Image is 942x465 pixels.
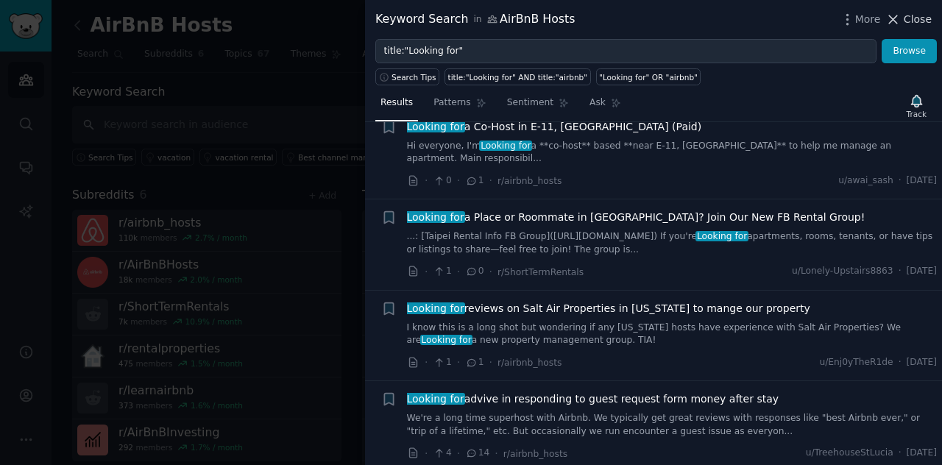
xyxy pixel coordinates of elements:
[406,393,466,405] span: Looking for
[375,10,575,29] div: Keyword Search AirBnB Hosts
[425,446,428,461] span: ·
[479,141,532,151] span: Looking for
[407,210,865,225] a: Looking fora Place or Roommate in [GEOGRAPHIC_DATA]? Join Our New FB Rental Group!
[907,447,937,460] span: [DATE]
[465,174,484,188] span: 1
[425,173,428,188] span: ·
[448,72,588,82] div: title:"Looking for" AND title:"airbnb"
[433,447,451,460] span: 4
[899,174,902,188] span: ·
[457,264,460,280] span: ·
[407,301,810,316] span: reviews on Salt Air Properties in [US_STATE] to mange our property
[902,90,932,121] button: Track
[899,265,902,278] span: ·
[407,391,779,407] a: Looking foradvive in responding to guest request form money after stay
[904,12,932,27] span: Close
[445,68,591,85] a: title:"Looking for" AND title:"airbnb"
[497,176,562,186] span: r/airbnb_hosts
[375,68,439,85] button: Search Tips
[407,119,702,135] span: a Co-Host in E-11, [GEOGRAPHIC_DATA] (Paid)
[425,264,428,280] span: ·
[465,447,489,460] span: 14
[433,174,451,188] span: 0
[457,355,460,370] span: ·
[407,412,938,438] a: We're a long time superhost with Airbnb. We typically get great reviews with responses like "best...
[899,356,902,369] span: ·
[907,174,937,188] span: [DATE]
[792,265,893,278] span: u/Lonely-Upstairs8863
[465,356,484,369] span: 1
[907,265,937,278] span: [DATE]
[907,356,937,369] span: [DATE]
[882,39,937,64] button: Browse
[465,265,484,278] span: 0
[406,121,466,132] span: Looking for
[695,231,748,241] span: Looking for
[407,210,865,225] span: a Place or Roommate in [GEOGRAPHIC_DATA]? Join Our New FB Rental Group!
[407,301,810,316] a: Looking forreviews on Salt Air Properties in [US_STATE] to mange our property
[497,267,584,277] span: r/ShortTermRentals
[503,449,567,459] span: r/airbnb_hosts
[502,91,574,121] a: Sentiment
[406,211,466,223] span: Looking for
[380,96,413,110] span: Results
[407,140,938,166] a: Hi everyone, I'mLooking fora **co-host** based **near E-11, [GEOGRAPHIC_DATA]** to help me manage...
[428,91,491,121] a: Patterns
[425,355,428,370] span: ·
[855,12,881,27] span: More
[819,356,893,369] span: u/Enj0yTheR1de
[407,322,938,347] a: I know this is a long shot but wondering if any [US_STATE] hosts have experience with Salt Air Pr...
[392,72,436,82] span: Search Tips
[489,264,492,280] span: ·
[420,335,473,345] span: Looking for
[840,12,881,27] button: More
[885,12,932,27] button: Close
[473,13,481,26] span: in
[407,119,702,135] a: Looking fora Co-Host in E-11, [GEOGRAPHIC_DATA] (Paid)
[489,355,492,370] span: ·
[907,109,927,119] div: Track
[507,96,553,110] span: Sentiment
[497,358,562,368] span: r/airbnb_hosts
[489,173,492,188] span: ·
[457,173,460,188] span: ·
[433,265,451,278] span: 1
[589,96,606,110] span: Ask
[838,174,893,188] span: u/awai_sash
[407,391,779,407] span: advive in responding to guest request form money after stay
[599,72,698,82] div: "Looking for" OR "airbnb"
[899,447,902,460] span: ·
[495,446,497,461] span: ·
[375,39,877,64] input: Try a keyword related to your business
[596,68,701,85] a: "Looking for" OR "airbnb"
[433,356,451,369] span: 1
[406,302,466,314] span: Looking for
[375,91,418,121] a: Results
[584,91,626,121] a: Ask
[457,446,460,461] span: ·
[433,96,470,110] span: Patterns
[806,447,893,460] span: u/TreehouseStLucia
[407,230,938,256] a: ...: [Taipei Rental Info FB Group]([URL][DOMAIN_NAME]) If you'reLooking forapartments, rooms, ten...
